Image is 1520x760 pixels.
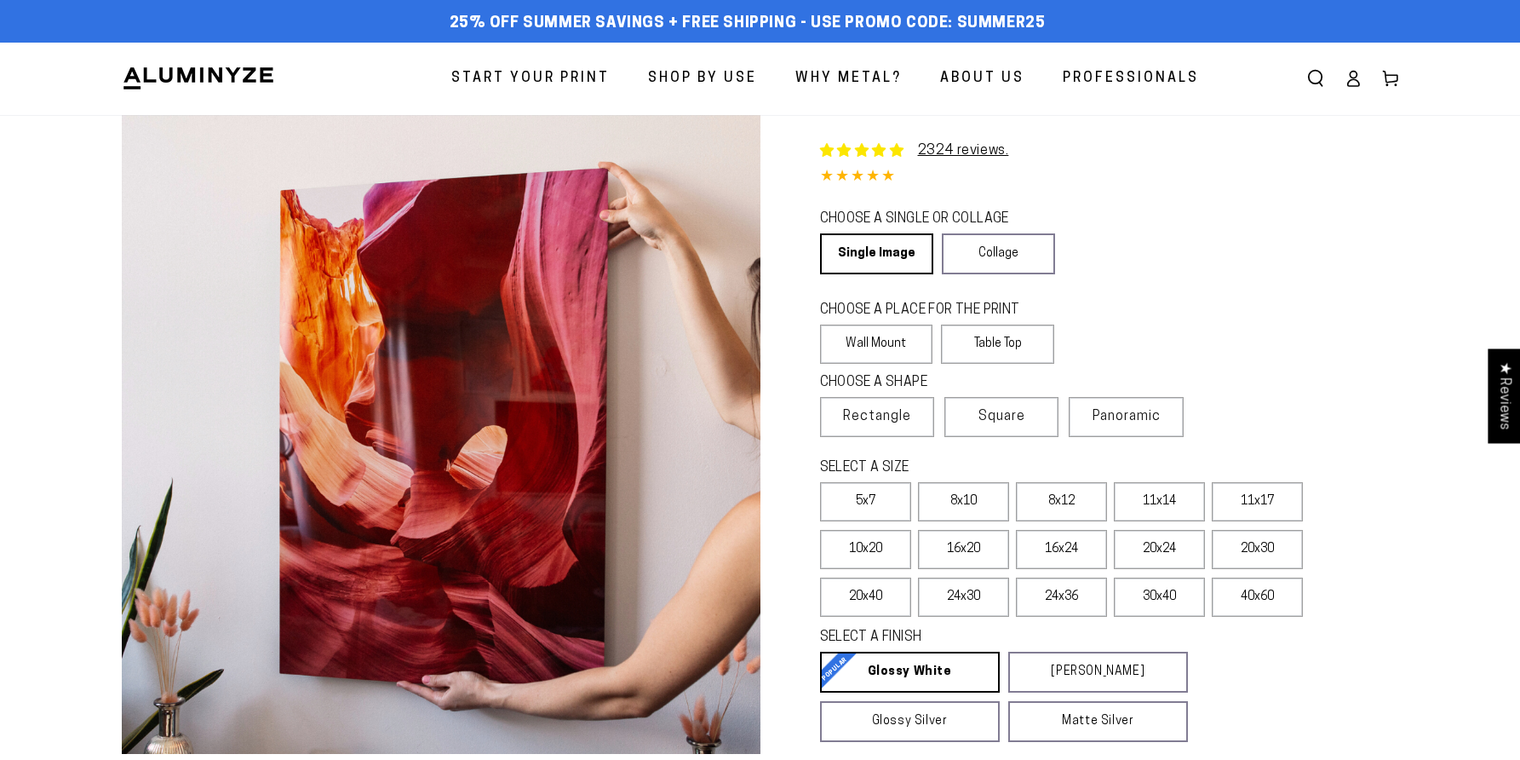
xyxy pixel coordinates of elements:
a: Professionals [1050,56,1212,101]
span: Panoramic [1093,410,1161,423]
label: 10x20 [820,530,911,569]
span: Why Metal? [795,66,902,91]
a: About Us [927,56,1037,101]
label: 24x36 [1016,578,1107,617]
span: About Us [940,66,1024,91]
span: 25% off Summer Savings + Free Shipping - Use Promo Code: SUMMER25 [450,14,1046,33]
summary: Search our site [1297,60,1334,97]
label: 20x30 [1212,530,1303,569]
label: 16x24 [1016,530,1107,569]
a: Glossy Silver [820,701,1000,742]
span: Rectangle [843,406,911,427]
label: 16x20 [918,530,1009,569]
label: 8x12 [1016,482,1107,521]
label: 5x7 [820,482,911,521]
a: Start Your Print [439,56,622,101]
a: [PERSON_NAME] [1008,652,1188,693]
span: Start Your Print [451,66,610,91]
span: Professionals [1063,66,1199,91]
label: 30x40 [1114,578,1205,617]
label: 40x60 [1212,578,1303,617]
div: Click to open Judge.me floating reviews tab [1488,348,1520,443]
img: Aluminyze [122,66,275,91]
legend: CHOOSE A PLACE FOR THE PRINT [820,301,1039,320]
a: Single Image [820,233,933,274]
label: Table Top [941,325,1054,364]
legend: SELECT A SIZE [820,458,1161,478]
a: Shop By Use [635,56,770,101]
a: Why Metal? [783,56,915,101]
label: 11x14 [1114,482,1205,521]
label: 20x40 [820,578,911,617]
span: Shop By Use [648,66,757,91]
a: 2324 reviews. [918,144,1009,158]
label: 20x24 [1114,530,1205,569]
a: Collage [942,233,1055,274]
label: 24x30 [918,578,1009,617]
label: 8x10 [918,482,1009,521]
a: Glossy White [820,652,1000,693]
label: Wall Mount [820,325,933,364]
a: Matte Silver [1008,701,1188,742]
label: 11x17 [1212,482,1303,521]
span: Square [978,406,1025,427]
legend: SELECT A FINISH [820,628,1147,648]
legend: CHOOSE A SHAPE [820,373,1041,393]
legend: CHOOSE A SINGLE OR COLLAGE [820,210,1040,229]
div: 4.85 out of 5.0 stars [820,165,1399,190]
